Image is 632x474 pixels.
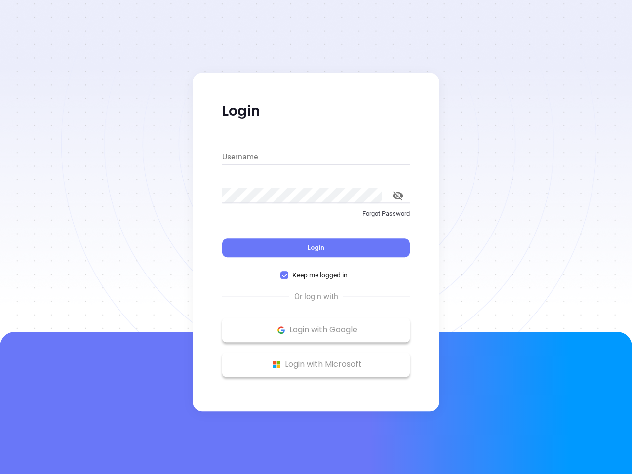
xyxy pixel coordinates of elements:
button: toggle password visibility [386,184,410,207]
img: Microsoft Logo [271,358,283,371]
a: Forgot Password [222,209,410,227]
button: Login [222,238,410,257]
button: Google Logo Login with Google [222,317,410,342]
span: Login [308,243,324,252]
button: Microsoft Logo Login with Microsoft [222,352,410,377]
p: Forgot Password [222,209,410,219]
p: Login [222,102,410,120]
p: Login with Google [227,322,405,337]
img: Google Logo [275,324,287,336]
span: Or login with [289,291,343,303]
p: Login with Microsoft [227,357,405,372]
span: Keep me logged in [288,270,352,280]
